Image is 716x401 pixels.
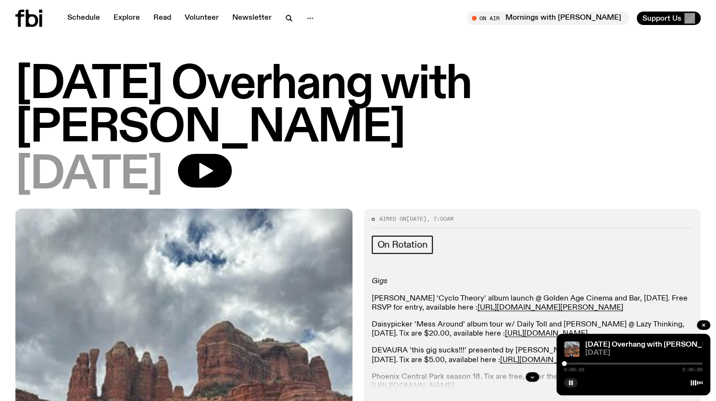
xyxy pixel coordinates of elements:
p: Daisypicker ‘Mess Around’ album tour w/ Daily Toll and [PERSON_NAME] @ Lazy Thinking, [DATE]. Tix... [372,320,693,338]
a: [URL][DOMAIN_NAME] [505,330,588,338]
a: Explore [108,12,146,25]
h1: [DATE] Overhang with [PERSON_NAME] [15,63,701,150]
button: Support Us [637,12,701,25]
em: Gigs [372,277,388,285]
span: Support Us [642,14,681,23]
a: Newsletter [226,12,277,25]
span: Aired on [379,215,406,223]
span: [DATE] [585,350,703,357]
span: [DATE] [15,154,163,197]
p: DEVAURA ’this gig sucks!!!’ presented by [PERSON_NAME] @ Young [PERSON_NAME], [DATE]. Tix are $5.... [372,346,693,364]
a: Volunteer [179,12,225,25]
a: Read [148,12,177,25]
a: On Rotation [372,236,433,254]
button: On AirMornings with [PERSON_NAME] [467,12,629,25]
span: 0:00:10 [564,367,584,372]
span: On Rotation [377,239,427,250]
p: [PERSON_NAME] ‘Cyclo Theory’ album launch @ Golden Age Cinema and Bar, [DATE]. Free RSVP for entr... [372,294,693,313]
span: 2:30:00 [682,367,703,372]
span: , 7:00am [427,215,453,223]
span: [DATE] [406,215,427,223]
a: [URL][DOMAIN_NAME] [500,356,583,364]
a: Schedule [62,12,106,25]
a: [URL][DOMAIN_NAME][PERSON_NAME] [477,304,623,312]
